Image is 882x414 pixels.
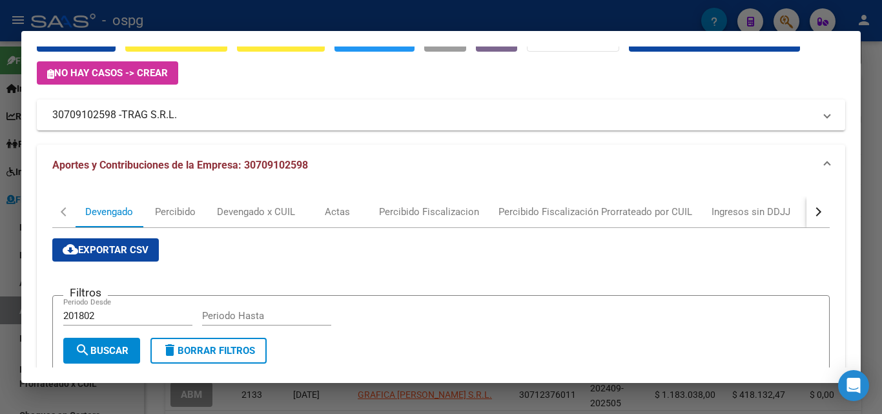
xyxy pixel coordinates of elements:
[162,342,178,358] mat-icon: delete
[121,107,177,123] span: TRAG S.R.L.
[150,338,267,364] button: Borrar Filtros
[52,107,814,123] mat-panel-title: 30709102598 -
[52,159,308,171] span: Aportes y Contribuciones de la Empresa: 30709102598
[63,338,140,364] button: Buscar
[63,244,149,256] span: Exportar CSV
[37,99,845,130] mat-expansion-panel-header: 30709102598 -TRAG S.R.L.
[155,205,196,219] div: Percibido
[217,205,295,219] div: Devengado x CUIL
[63,285,108,300] h3: Filtros
[379,205,479,219] div: Percibido Fiscalizacion
[325,205,350,219] div: Actas
[37,61,178,85] button: No hay casos -> Crear
[75,345,128,357] span: Buscar
[47,67,168,79] span: No hay casos -> Crear
[162,345,255,357] span: Borrar Filtros
[85,205,133,219] div: Devengado
[498,205,692,219] div: Percibido Fiscalización Prorrateado por CUIL
[712,205,790,219] div: Ingresos sin DDJJ
[52,238,159,262] button: Exportar CSV
[37,145,845,186] mat-expansion-panel-header: Aportes y Contribuciones de la Empresa: 30709102598
[838,370,869,401] div: Open Intercom Messenger
[63,242,78,257] mat-icon: cloud_download
[75,342,90,358] mat-icon: search
[527,28,619,52] button: Organismos Ext.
